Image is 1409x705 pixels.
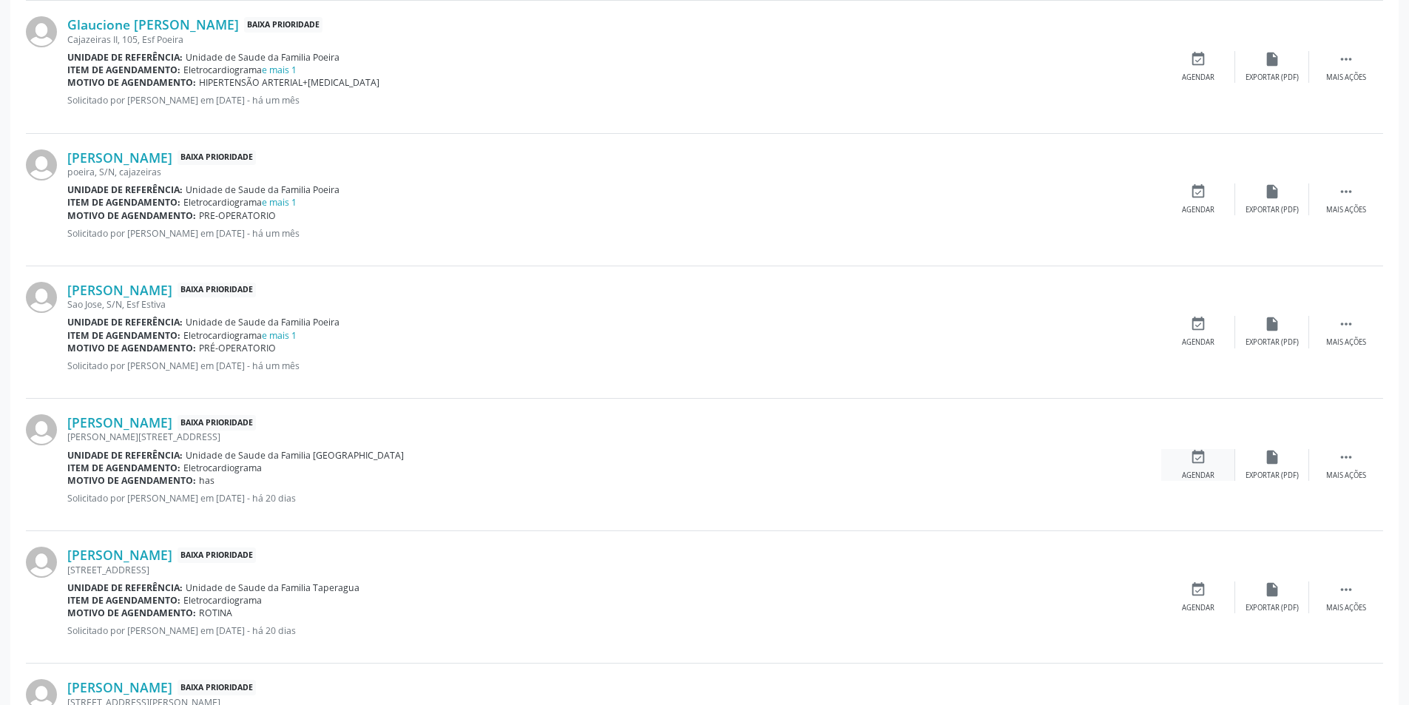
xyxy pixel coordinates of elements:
[1326,603,1366,613] div: Mais ações
[1246,337,1299,348] div: Exportar (PDF)
[67,329,180,342] b: Item de agendamento:
[1190,449,1206,465] i: event_available
[199,342,276,354] span: PRÉ-OPERATORIO
[26,282,57,313] img: img
[67,462,180,474] b: Item de agendamento:
[178,415,256,431] span: Baixa Prioridade
[1326,72,1366,83] div: Mais ações
[183,329,297,342] span: Eletrocardiograma
[1264,581,1280,598] i: insert_drive_file
[67,607,196,619] b: Motivo de agendamento:
[183,196,297,209] span: Eletrocardiograma
[1190,183,1206,200] i: event_available
[67,449,183,462] b: Unidade de referência:
[67,624,1161,637] p: Solicitado por [PERSON_NAME] em [DATE] - há 20 dias
[186,581,359,594] span: Unidade de Saude da Familia Taperagua
[244,17,322,33] span: Baixa Prioridade
[262,196,297,209] a: e mais 1
[67,166,1161,178] div: poeira, S/N, cajazeiras
[67,298,1161,311] div: Sao Jose, S/N, Esf Estiva
[1246,603,1299,613] div: Exportar (PDF)
[67,492,1161,505] p: Solicitado por [PERSON_NAME] em [DATE] - há 20 dias
[1338,316,1354,332] i: 
[1326,205,1366,215] div: Mais ações
[67,581,183,594] b: Unidade de referência:
[1182,470,1214,481] div: Agendar
[1338,581,1354,598] i: 
[67,342,196,354] b: Motivo de agendamento:
[183,594,262,607] span: Eletrocardiograma
[67,76,196,89] b: Motivo de agendamento:
[1338,449,1354,465] i: 
[67,414,172,431] a: [PERSON_NAME]
[67,149,172,166] a: [PERSON_NAME]
[1338,183,1354,200] i: 
[67,594,180,607] b: Item de agendamento:
[1182,337,1214,348] div: Agendar
[67,183,183,196] b: Unidade de referência:
[1246,205,1299,215] div: Exportar (PDF)
[67,64,180,76] b: Item de agendamento:
[186,316,339,328] span: Unidade de Saude da Familia Poeira
[26,414,57,445] img: img
[1190,581,1206,598] i: event_available
[1264,183,1280,200] i: insert_drive_file
[199,209,276,222] span: PRE-OPERATORIO
[67,94,1161,107] p: Solicitado por [PERSON_NAME] em [DATE] - há um mês
[1264,449,1280,465] i: insert_drive_file
[67,431,1161,443] div: [PERSON_NAME][STREET_ADDRESS]
[67,547,172,563] a: [PERSON_NAME]
[26,547,57,578] img: img
[186,183,339,196] span: Unidade de Saude da Familia Poeira
[1246,72,1299,83] div: Exportar (PDF)
[67,33,1161,46] div: Cajazeiras II, 105, Esf Poeira
[186,51,339,64] span: Unidade de Saude da Familia Poeira
[67,474,196,487] b: Motivo de agendamento:
[67,679,172,695] a: [PERSON_NAME]
[67,282,172,298] a: [PERSON_NAME]
[26,16,57,47] img: img
[26,149,57,181] img: img
[1182,72,1214,83] div: Agendar
[67,227,1161,240] p: Solicitado por [PERSON_NAME] em [DATE] - há um mês
[67,564,1161,576] div: [STREET_ADDRESS]
[67,360,1161,372] p: Solicitado por [PERSON_NAME] em [DATE] - há um mês
[199,474,214,487] span: has
[67,51,183,64] b: Unidade de referência:
[67,16,239,33] a: Glaucione [PERSON_NAME]
[178,150,256,166] span: Baixa Prioridade
[199,76,379,89] span: HIPERTENSÃO ARTERIAL+[MEDICAL_DATA]
[1190,51,1206,67] i: event_available
[178,547,256,563] span: Baixa Prioridade
[178,680,256,695] span: Baixa Prioridade
[67,209,196,222] b: Motivo de agendamento:
[183,64,297,76] span: Eletrocardiograma
[178,283,256,298] span: Baixa Prioridade
[186,449,404,462] span: Unidade de Saude da Familia [GEOGRAPHIC_DATA]
[1264,316,1280,332] i: insert_drive_file
[1338,51,1354,67] i: 
[1264,51,1280,67] i: insert_drive_file
[262,64,297,76] a: e mais 1
[67,316,183,328] b: Unidade de referência:
[1246,470,1299,481] div: Exportar (PDF)
[1326,337,1366,348] div: Mais ações
[183,462,262,474] span: Eletrocardiograma
[1190,316,1206,332] i: event_available
[1182,603,1214,613] div: Agendar
[199,607,232,619] span: ROTINA
[1326,470,1366,481] div: Mais ações
[262,329,297,342] a: e mais 1
[67,196,180,209] b: Item de agendamento:
[1182,205,1214,215] div: Agendar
